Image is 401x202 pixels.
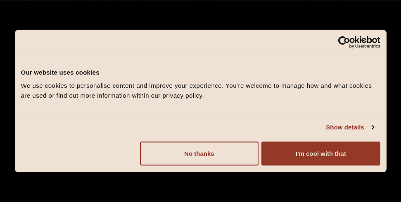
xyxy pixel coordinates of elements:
a: Usercentrics Cookiebot - opens in a new window [308,36,380,49]
button: No thanks [140,141,259,165]
a: Show details [326,122,374,132]
div: Our website uses cookies [21,68,380,78]
div: We use cookies to personalise content and improve your experience. You're welcome to manage how a... [21,80,380,100]
button: I'm cool with that [261,141,380,165]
